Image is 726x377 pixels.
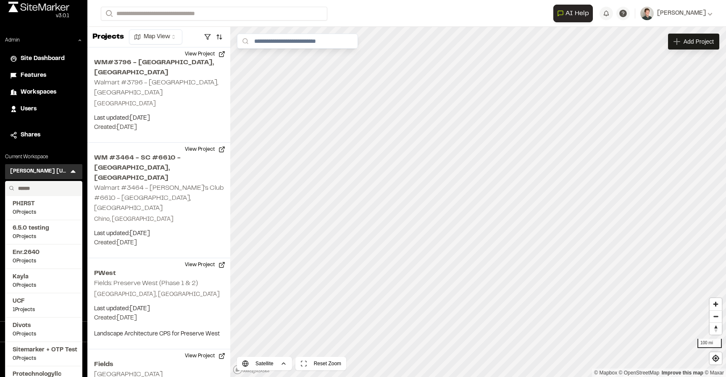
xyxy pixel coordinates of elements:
[662,370,703,376] a: Map feedback
[10,54,77,63] a: Site Dashboard
[13,297,75,314] a: UCF1Projects
[94,304,224,314] p: Last updated: [DATE]
[94,99,224,109] p: [GEOGRAPHIC_DATA]
[553,5,596,22] div: Open AI Assistant
[21,71,46,80] span: Features
[180,143,230,156] button: View Project
[94,229,224,238] p: Last updated: [DATE]
[566,8,589,18] span: AI Help
[180,47,230,61] button: View Project
[553,5,593,22] button: Open AI Assistant
[10,168,69,176] h3: [PERSON_NAME] [US_STATE]
[94,114,224,123] p: Last updated: [DATE]
[94,330,224,339] p: Landscape Architecture CPS for Preserve West
[180,349,230,363] button: View Project
[94,268,224,278] h2: PWest
[237,357,292,370] button: Satellite
[94,280,198,286] h2: Fields: Preserve West (Phase 1 & 2)
[13,199,75,209] span: PHIRST
[10,131,77,140] a: Shares
[10,88,77,97] a: Workspaces
[13,272,75,282] span: Kayla
[10,71,77,80] a: Features
[94,153,224,183] h2: WM #3464 - SC #6610 - [GEOGRAPHIC_DATA], [GEOGRAPHIC_DATA]
[21,88,56,97] span: Workspaces
[710,322,722,335] button: Reset bearing to north
[13,346,75,362] a: Sitemarker + OTP Test0Projects
[705,370,724,376] a: Maxar
[697,339,722,348] div: 100 mi
[13,282,75,289] span: 0 Projects
[710,352,722,364] button: Find my location
[180,258,230,272] button: View Project
[13,297,75,306] span: UCF
[13,306,75,314] span: 1 Projects
[13,224,75,233] span: 6.5.0 testing
[230,27,726,377] canvas: Map
[21,131,40,140] span: Shares
[94,80,218,96] h2: Walmart #3796 - [GEOGRAPHIC_DATA], [GEOGRAPHIC_DATA]
[710,311,722,322] span: Zoom out
[94,314,224,323] p: Created: [DATE]
[94,290,224,299] p: [GEOGRAPHIC_DATA], [GEOGRAPHIC_DATA]
[101,7,116,21] button: Search
[94,215,224,224] p: Chino, [GEOGRAPHIC_DATA]
[13,321,75,330] span: Divots
[13,224,75,241] a: 6.5.0 testing0Projects
[710,310,722,322] button: Zoom out
[13,233,75,241] span: 0 Projects
[21,105,37,114] span: Users
[94,238,224,248] p: Created: [DATE]
[8,12,69,20] div: Oh geez...please don't...
[13,330,75,338] span: 0 Projects
[10,105,77,114] a: Users
[8,2,69,12] img: rebrand.png
[5,153,82,161] p: Current Workspace
[13,209,75,216] span: 0 Projects
[94,58,224,78] h2: WM#3796 - [GEOGRAPHIC_DATA], [GEOGRAPHIC_DATA]
[13,272,75,289] a: Kayla0Projects
[13,199,75,216] a: PHIRST0Projects
[5,37,20,44] p: Admin
[13,257,75,265] span: 0 Projects
[710,298,722,310] button: Zoom in
[21,54,65,63] span: Site Dashboard
[13,321,75,338] a: Divots0Projects
[295,357,346,370] button: Reset Zoom
[619,370,660,376] a: OpenStreetMap
[233,365,270,374] a: Mapbox logo
[94,185,224,211] h2: Walmart #3464 - [PERSON_NAME]'s Club #6610 - [GEOGRAPHIC_DATA], [GEOGRAPHIC_DATA]
[684,37,714,46] span: Add Project
[13,355,75,362] span: 0 Projects
[94,359,224,369] h2: Fields
[640,7,654,20] img: User
[657,9,706,18] span: [PERSON_NAME]
[640,7,713,20] button: [PERSON_NAME]
[13,248,75,265] a: Enr.26400Projects
[13,346,75,355] span: Sitemarker + OTP Test
[13,248,75,257] span: Enr.2640
[92,31,124,43] p: Projects
[594,370,617,376] a: Mapbox
[94,123,224,132] p: Created: [DATE]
